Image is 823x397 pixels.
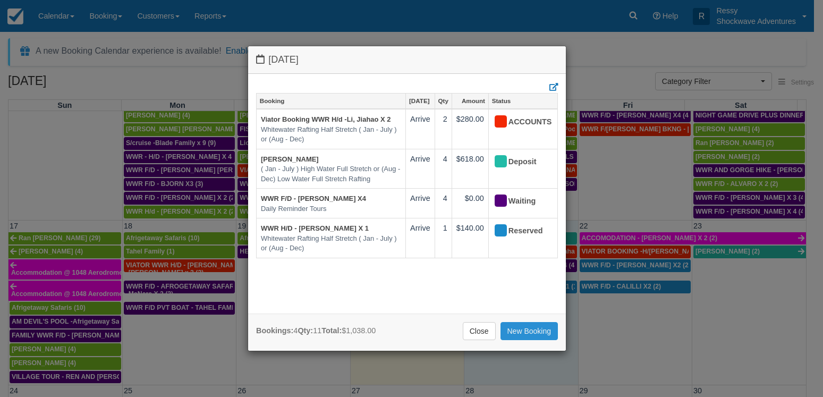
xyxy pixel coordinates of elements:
[261,195,366,202] a: WWR F/D - [PERSON_NAME] X4
[298,326,313,335] strong: Qty:
[493,114,544,131] div: ACCOUNTS
[452,109,488,149] td: $280.00
[435,94,452,108] a: Qty
[406,109,435,149] td: Arrive
[435,109,452,149] td: 2
[452,149,488,189] td: $618.00
[261,204,401,214] em: Daily Reminder Tours
[257,94,405,108] a: Booking
[452,189,488,218] td: $0.00
[406,149,435,189] td: Arrive
[406,189,435,218] td: Arrive
[321,326,342,335] strong: Total:
[489,94,557,108] a: Status
[493,223,544,240] div: Reserved
[463,322,496,340] a: Close
[256,325,376,336] div: 4 11 $1,038.00
[452,218,488,258] td: $140.00
[261,224,369,232] a: WWR H/D - [PERSON_NAME] X 1
[452,94,488,108] a: Amount
[493,193,544,210] div: Waiting
[435,149,452,189] td: 4
[493,154,544,171] div: Deposit
[261,234,401,254] em: Whitewater Rafting Half Stretch ( Jan - July ) or (Aug - Dec)
[261,125,401,145] em: Whitewater Rafting Half Stretch ( Jan - July ) or (Aug - Dec)
[261,155,319,163] a: [PERSON_NAME]
[261,115,391,123] a: Viator Booking WWR H/d -Li, Jiahao X 2
[406,94,435,108] a: [DATE]
[435,218,452,258] td: 1
[406,218,435,258] td: Arrive
[261,164,401,184] em: ( Jan - July ) High Water Full Stretch or (Aug - Dec) Low Water Full Stretch Rafting
[500,322,558,340] a: New Booking
[256,326,293,335] strong: Bookings:
[256,54,558,65] h4: [DATE]
[435,189,452,218] td: 4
